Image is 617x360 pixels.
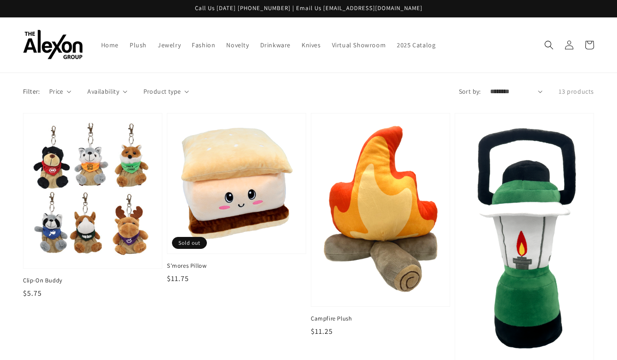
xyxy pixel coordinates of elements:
[302,41,321,49] span: Knives
[326,35,392,55] a: Virtual Showroom
[124,35,152,55] a: Plush
[143,87,189,96] summary: Product type
[130,41,147,49] span: Plush
[464,123,584,355] img: Lantern Plush
[167,274,189,283] span: $11.75
[311,326,333,336] span: $11.25
[221,35,254,55] a: Novelty
[172,237,207,249] span: Sold out
[255,35,296,55] a: Drinkware
[559,87,594,96] p: 13 products
[33,123,153,259] img: Clip-On Buddy
[391,35,441,55] a: 2025 Catalog
[260,41,291,49] span: Drinkware
[49,87,63,96] span: Price
[311,113,450,337] a: Campfire Plush Campfire Plush $11.25
[186,35,221,55] a: Fashion
[177,123,297,244] img: S'mores Pillow
[87,87,127,96] summary: Availability
[23,113,162,299] a: Clip-On Buddy Clip-On Buddy $5.75
[23,276,162,285] span: Clip-On Buddy
[23,30,83,60] img: The Alexon Group
[397,41,435,49] span: 2025 Catalog
[167,262,306,270] span: S'mores Pillow
[192,41,215,49] span: Fashion
[311,315,450,323] span: Campfire Plush
[87,87,119,96] span: Availability
[226,41,249,49] span: Novelty
[23,87,40,96] p: Filter:
[332,41,386,49] span: Virtual Showroom
[459,87,481,96] label: Sort by:
[96,35,124,55] a: Home
[49,87,72,96] summary: Price
[296,35,326,55] a: Knives
[320,123,440,297] img: Campfire Plush
[143,87,181,96] span: Product type
[23,288,42,298] span: $5.75
[152,35,186,55] a: Jewelry
[101,41,119,49] span: Home
[167,113,306,284] a: S'mores Pillow S'mores Pillow $11.75
[158,41,181,49] span: Jewelry
[539,35,559,55] summary: Search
